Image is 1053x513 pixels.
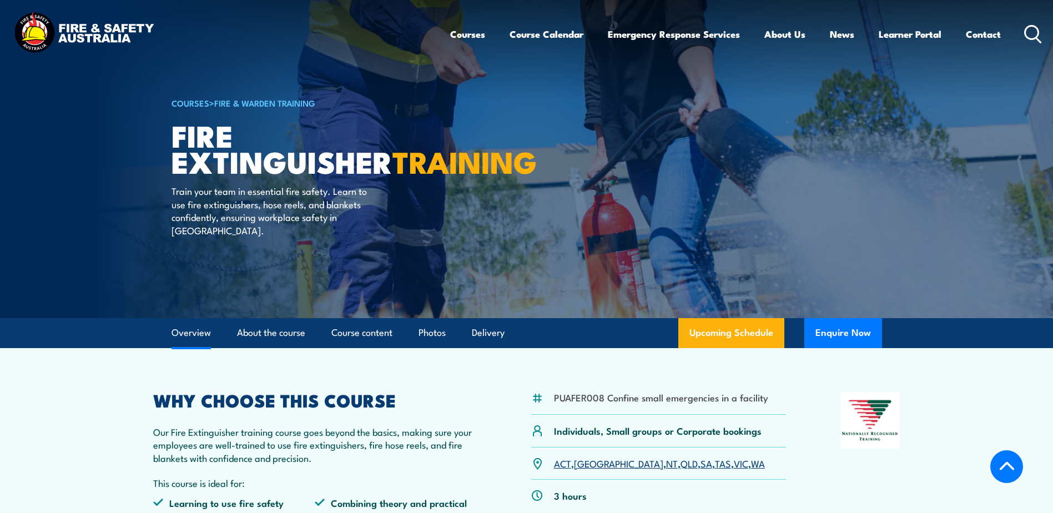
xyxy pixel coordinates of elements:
[840,392,900,449] img: Nationally Recognised Training logo.
[153,392,477,408] h2: WHY CHOOSE THIS COURSE
[879,19,941,49] a: Learner Portal
[450,19,485,49] a: Courses
[751,456,765,470] a: WA
[172,122,446,174] h1: Fire Extinguisher
[172,96,446,109] h6: >
[392,138,537,184] strong: TRAINING
[574,456,663,470] a: [GEOGRAPHIC_DATA]
[172,97,209,109] a: COURSES
[554,456,571,470] a: ACT
[830,19,854,49] a: News
[472,318,505,348] a: Delivery
[419,318,446,348] a: Photos
[172,184,374,237] p: Train your team in essential fire safety. Learn to use fire extinguishers, hose reels, and blanke...
[666,456,678,470] a: NT
[715,456,731,470] a: TAS
[153,476,477,489] p: This course is ideal for:
[237,318,305,348] a: About the course
[554,391,768,404] li: PUAFER008 Confine small emergencies in a facility
[608,19,740,49] a: Emergency Response Services
[804,318,882,348] button: Enquire Now
[510,19,583,49] a: Course Calendar
[678,318,784,348] a: Upcoming Schedule
[554,424,762,437] p: Individuals, Small groups or Corporate bookings
[214,97,315,109] a: Fire & Warden Training
[153,425,477,464] p: Our Fire Extinguisher training course goes beyond the basics, making sure your employees are well...
[966,19,1001,49] a: Contact
[554,489,587,502] p: 3 hours
[172,318,211,348] a: Overview
[734,456,748,470] a: VIC
[701,456,712,470] a: SA
[764,19,805,49] a: About Us
[331,318,392,348] a: Course content
[554,457,765,470] p: , , , , , , ,
[681,456,698,470] a: QLD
